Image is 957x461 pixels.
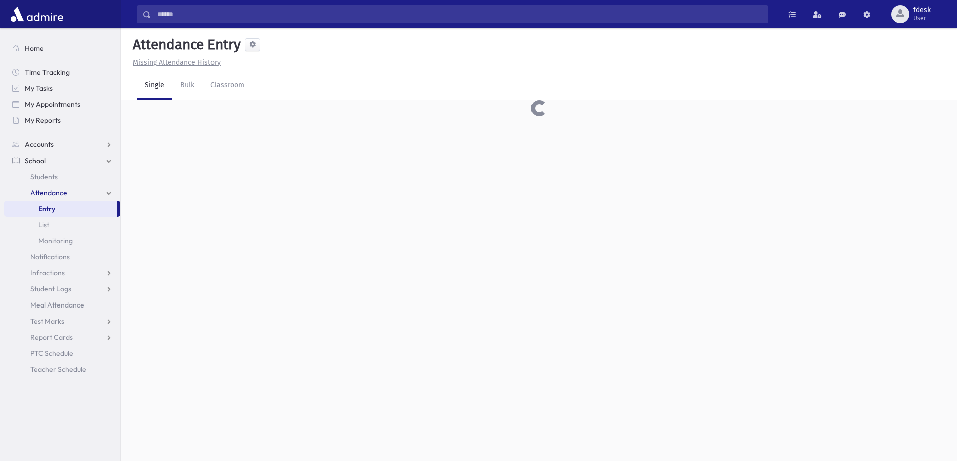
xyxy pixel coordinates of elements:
[172,72,202,100] a: Bulk
[25,156,46,165] span: School
[4,185,120,201] a: Attendance
[4,40,120,56] a: Home
[30,365,86,374] span: Teacher Schedule
[25,140,54,149] span: Accounts
[30,349,73,358] span: PTC Schedule
[4,297,120,313] a: Meal Attendance
[4,233,120,249] a: Monitoring
[4,64,120,80] a: Time Tracking
[4,96,120,112] a: My Appointments
[4,152,120,169] a: School
[30,188,67,197] span: Attendance
[137,72,172,100] a: Single
[25,100,80,109] span: My Appointments
[4,201,117,217] a: Entry
[38,204,55,213] span: Entry
[4,80,120,96] a: My Tasks
[133,58,221,67] u: Missing Attendance History
[4,169,120,185] a: Students
[4,217,120,233] a: List
[30,252,70,261] span: Notifications
[30,172,58,181] span: Students
[30,333,73,342] span: Report Cards
[30,317,64,326] span: Test Marks
[4,313,120,329] a: Test Marks
[151,5,768,23] input: Search
[25,116,61,125] span: My Reports
[129,36,241,53] h5: Attendance Entry
[4,345,120,361] a: PTC Schedule
[4,281,120,297] a: Student Logs
[25,44,44,53] span: Home
[25,68,70,77] span: Time Tracking
[8,4,66,24] img: AdmirePro
[38,236,73,245] span: Monitoring
[38,220,49,229] span: List
[129,58,221,67] a: Missing Attendance History
[4,112,120,128] a: My Reports
[25,84,53,93] span: My Tasks
[4,361,120,377] a: Teacher Schedule
[913,14,931,22] span: User
[30,300,84,310] span: Meal Attendance
[4,136,120,152] a: Accounts
[202,72,252,100] a: Classroom
[913,6,931,14] span: fdesk
[4,329,120,345] a: Report Cards
[4,265,120,281] a: Infractions
[4,249,120,265] a: Notifications
[30,284,71,293] span: Student Logs
[30,268,65,277] span: Infractions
